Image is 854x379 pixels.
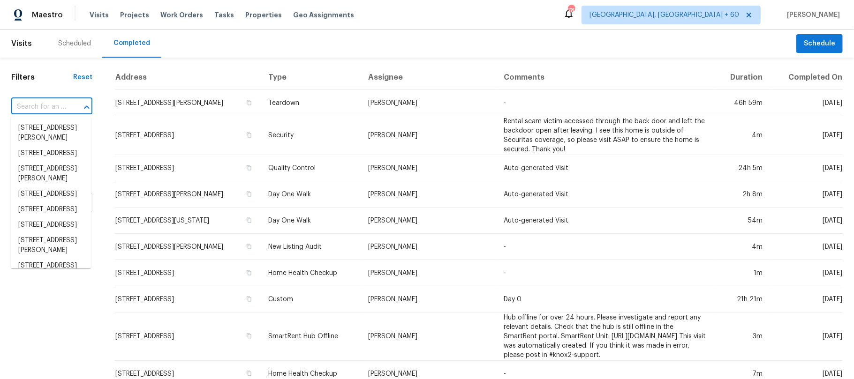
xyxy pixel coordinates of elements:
[293,10,354,20] span: Geo Assignments
[113,38,150,48] div: Completed
[568,6,574,15] div: 787
[496,208,715,234] td: Auto-generated Visit
[245,242,253,251] button: Copy Address
[770,116,843,155] td: [DATE]
[496,181,715,208] td: Auto-generated Visit
[261,181,361,208] td: Day One Walk
[715,286,770,312] td: 21h 21m
[115,234,261,260] td: [STREET_ADDRESS][PERSON_NAME]
[496,312,715,361] td: Hub offline for over 24 hours. Please investigate and report any relevant details. Check that the...
[361,65,496,90] th: Assignee
[11,100,66,114] input: Search for an address...
[245,10,282,20] span: Properties
[11,73,73,82] h1: Filters
[90,10,109,20] span: Visits
[770,181,843,208] td: [DATE]
[496,90,715,116] td: -
[11,186,91,202] li: [STREET_ADDRESS]
[160,10,203,20] span: Work Orders
[496,116,715,155] td: Rental scam victim accessed through the back door and left the backdoor open after leaving. I see...
[804,38,835,50] span: Schedule
[715,116,770,155] td: 4m
[770,286,843,312] td: [DATE]
[361,155,496,181] td: [PERSON_NAME]
[361,234,496,260] td: [PERSON_NAME]
[245,163,253,172] button: Copy Address
[770,312,843,361] td: [DATE]
[73,73,92,82] div: Reset
[11,202,91,217] li: [STREET_ADDRESS]
[770,155,843,181] td: [DATE]
[214,12,234,18] span: Tasks
[58,39,91,48] div: Scheduled
[361,116,496,155] td: [PERSON_NAME]
[245,98,253,107] button: Copy Address
[11,258,91,274] li: [STREET_ADDRESS]
[115,116,261,155] td: [STREET_ADDRESS]
[715,65,770,90] th: Duration
[245,268,253,277] button: Copy Address
[115,286,261,312] td: [STREET_ADDRESS]
[245,369,253,378] button: Copy Address
[715,90,770,116] td: 46h 59m
[783,10,840,20] span: [PERSON_NAME]
[115,181,261,208] td: [STREET_ADDRESS][PERSON_NAME]
[496,260,715,286] td: -
[245,216,253,224] button: Copy Address
[115,260,261,286] td: [STREET_ADDRESS]
[115,65,261,90] th: Address
[32,10,63,20] span: Maestro
[496,65,715,90] th: Comments
[245,131,253,139] button: Copy Address
[770,260,843,286] td: [DATE]
[770,234,843,260] td: [DATE]
[11,33,32,54] span: Visits
[261,65,361,90] th: Type
[715,155,770,181] td: 24h 5m
[796,34,843,53] button: Schedule
[361,286,496,312] td: [PERSON_NAME]
[80,101,93,114] button: Close
[715,312,770,361] td: 3m
[361,208,496,234] td: [PERSON_NAME]
[496,155,715,181] td: Auto-generated Visit
[245,295,253,303] button: Copy Address
[261,312,361,361] td: SmartRent Hub Offline
[245,190,253,198] button: Copy Address
[770,90,843,116] td: [DATE]
[115,208,261,234] td: [STREET_ADDRESS][US_STATE]
[115,312,261,361] td: [STREET_ADDRESS]
[361,90,496,116] td: [PERSON_NAME]
[770,65,843,90] th: Completed On
[261,90,361,116] td: Teardown
[261,286,361,312] td: Custom
[11,233,91,258] li: [STREET_ADDRESS][PERSON_NAME]
[115,155,261,181] td: [STREET_ADDRESS]
[261,208,361,234] td: Day One Walk
[11,161,91,186] li: [STREET_ADDRESS][PERSON_NAME]
[261,260,361,286] td: Home Health Checkup
[589,10,739,20] span: [GEOGRAPHIC_DATA], [GEOGRAPHIC_DATA] + 60
[715,260,770,286] td: 1m
[120,10,149,20] span: Projects
[261,155,361,181] td: Quality Control
[245,332,253,340] button: Copy Address
[715,208,770,234] td: 54m
[11,217,91,233] li: [STREET_ADDRESS]
[496,286,715,312] td: Day 0
[115,90,261,116] td: [STREET_ADDRESS][PERSON_NAME]
[715,234,770,260] td: 4m
[261,234,361,260] td: New Listing Audit
[11,120,91,146] li: [STREET_ADDRESS][PERSON_NAME]
[361,312,496,361] td: [PERSON_NAME]
[261,116,361,155] td: Security
[361,260,496,286] td: [PERSON_NAME]
[496,234,715,260] td: -
[361,181,496,208] td: [PERSON_NAME]
[11,146,91,161] li: [STREET_ADDRESS]
[715,181,770,208] td: 2h 8m
[770,208,843,234] td: [DATE]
